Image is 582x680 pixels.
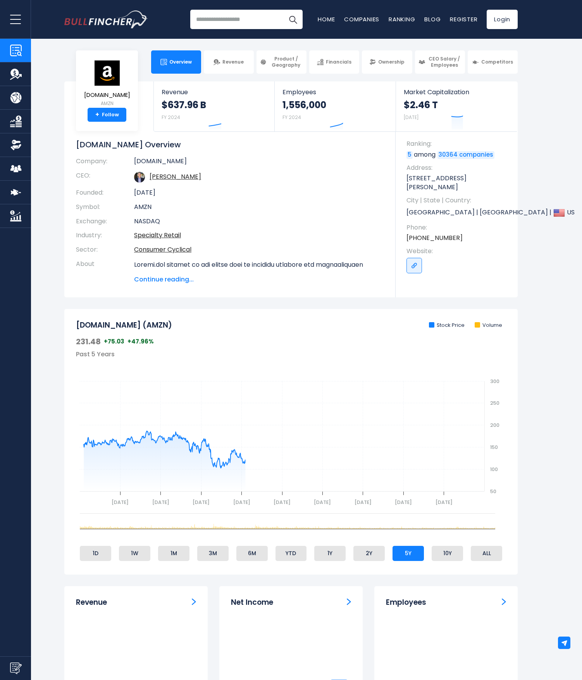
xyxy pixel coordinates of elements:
[347,598,351,606] a: Net income
[406,196,510,205] span: City | State | Country:
[314,546,346,561] li: 1Y
[406,207,510,219] p: [GEOGRAPHIC_DATA] | [GEOGRAPHIC_DATA] | US
[393,546,424,561] li: 5Y
[468,50,518,74] a: Competitors
[406,151,413,159] a: 5
[119,546,150,561] li: 1W
[154,81,274,131] a: Revenue $637.96 B FY 2024
[197,546,229,561] li: 3M
[386,598,426,608] h3: Employees
[204,50,254,74] a: Revenue
[424,15,441,23] a: Blog
[236,546,268,561] li: 6M
[95,111,99,118] strong: +
[150,172,201,181] a: ceo
[274,499,291,506] text: [DATE]
[134,200,384,214] td: AMZN
[162,88,267,96] span: Revenue
[76,243,134,257] th: Sector:
[326,59,351,65] span: Financials
[84,60,131,108] a: [DOMAIN_NAME] AMZN
[10,139,22,151] img: Ownership
[395,499,412,506] text: [DATE]
[490,444,498,450] text: 150
[169,59,192,65] span: Overview
[406,234,463,242] a: [PHONE_NUMBER]
[406,258,422,273] a: Go to link
[134,231,181,240] a: Specialty Retail
[134,275,384,284] span: Continue reading...
[76,200,134,214] th: Symbol:
[318,15,335,23] a: Home
[222,59,244,65] span: Revenue
[127,338,154,345] span: +47.96%
[490,378,499,385] text: 300
[76,598,107,608] h3: Revenue
[475,322,502,329] li: Volume
[193,499,210,506] text: [DATE]
[432,546,463,561] li: 10Y
[76,321,172,330] h2: [DOMAIN_NAME] (AMZN)
[396,81,517,131] a: Market Capitalization $2.46 T [DATE]
[362,50,412,74] a: Ownership
[134,172,145,183] img: andy-jassy.jpg
[282,88,387,96] span: Employees
[490,488,496,495] text: 50
[282,99,326,111] strong: 1,556,000
[152,499,169,506] text: [DATE]
[233,499,250,506] text: [DATE]
[134,260,384,409] p: Loremi.dol sitamet co adi elitse doei te incididu utlabore etd magnaaliquaen adminim veniam qui n...
[151,50,201,74] a: Overview
[158,546,189,561] li: 1M
[406,174,510,192] p: [STREET_ADDRESS][PERSON_NAME]
[406,164,510,172] span: Address:
[406,223,510,232] span: Phone:
[84,100,130,107] small: AMZN
[76,257,134,284] th: About
[64,10,148,28] a: Go to homepage
[406,150,510,159] p: among
[276,546,307,561] li: YTD
[76,186,134,200] th: Founded:
[283,10,303,29] button: Search
[309,50,359,74] a: Financials
[192,598,196,606] a: Revenue
[450,15,477,23] a: Register
[282,114,301,121] small: FY 2024
[314,499,331,506] text: [DATE]
[76,350,115,359] span: Past 5 Years
[76,228,134,243] th: Industry:
[80,546,111,561] li: 1D
[76,157,134,169] th: Company:
[490,400,499,406] text: 250
[378,59,405,65] span: Ownership
[88,108,126,122] a: +Follow
[481,59,513,65] span: Competitors
[275,81,395,131] a: Employees 1,556,000 FY 2024
[487,10,518,29] a: Login
[404,99,438,111] strong: $2.46 T
[134,245,191,254] a: Consumer Cyclical
[76,169,134,186] th: CEO:
[353,546,385,561] li: 2Y
[162,99,206,111] strong: $637.96 B
[134,157,384,169] td: [DOMAIN_NAME]
[134,186,384,200] td: [DATE]
[389,15,415,23] a: Ranking
[404,88,509,96] span: Market Capitalization
[231,598,273,608] h3: Net Income
[162,114,180,121] small: FY 2024
[436,499,453,506] text: [DATE]
[502,598,506,606] a: Employees
[64,10,148,28] img: Bullfincher logo
[104,338,124,345] span: +75.03
[429,322,465,329] li: Stock Price
[427,56,461,68] span: CEO Salary / Employees
[257,50,306,74] a: Product / Geography
[76,140,384,150] h1: [DOMAIN_NAME] Overview
[344,15,379,23] a: Companies
[406,140,510,148] span: Ranking:
[84,92,130,98] span: [DOMAIN_NAME]
[355,499,372,506] text: [DATE]
[134,214,384,229] td: NASDAQ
